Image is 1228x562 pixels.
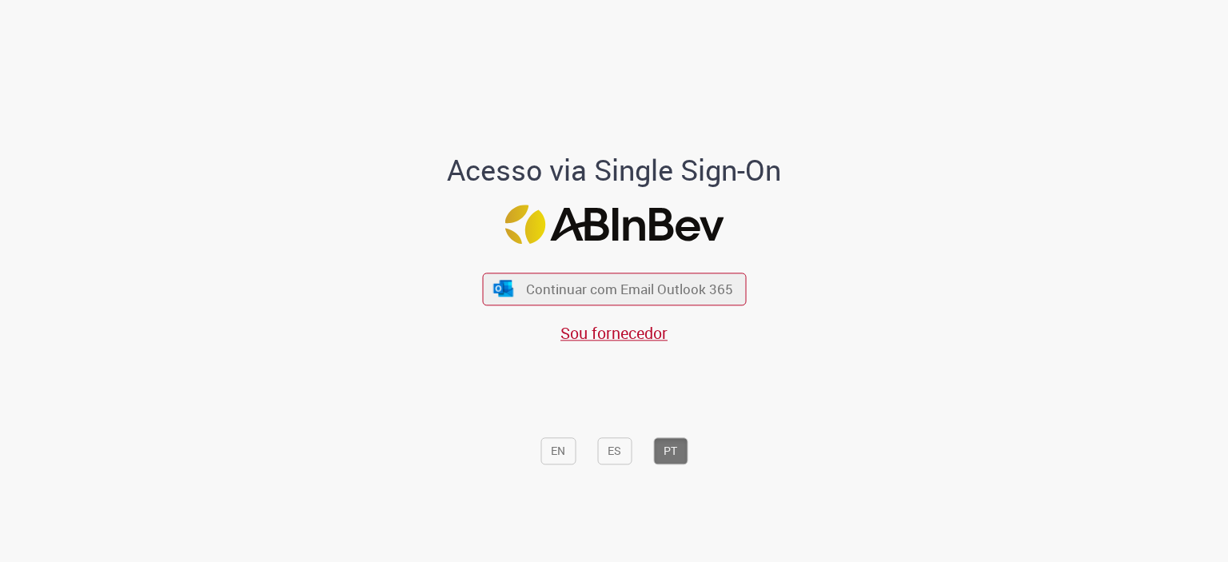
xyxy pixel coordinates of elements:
[393,154,836,186] h1: Acesso via Single Sign-On
[526,280,733,298] span: Continuar com Email Outlook 365
[560,322,668,344] a: Sou fornecedor
[504,205,724,245] img: Logo ABInBev
[540,438,576,465] button: EN
[597,438,632,465] button: ES
[653,438,688,465] button: PT
[482,273,746,305] button: ícone Azure/Microsoft 360 Continuar com Email Outlook 365
[492,280,515,297] img: ícone Azure/Microsoft 360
